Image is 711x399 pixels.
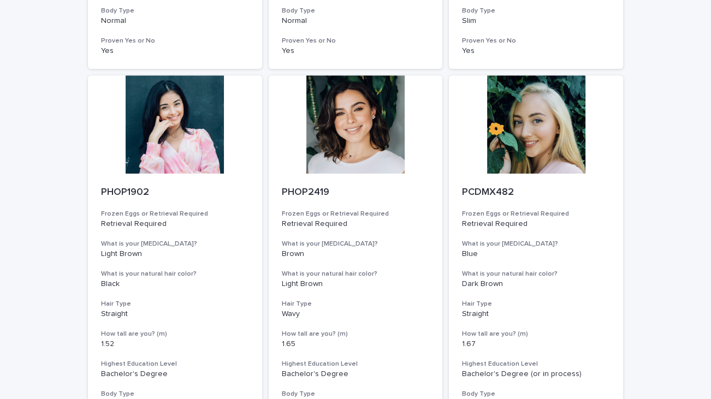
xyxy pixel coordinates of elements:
[282,370,430,379] p: Bachelor's Degree
[462,270,610,278] h3: What is your natural hair color?
[101,210,249,218] h3: Frozen Eggs or Retrieval Required
[282,187,430,199] p: PHOP2419
[101,340,249,349] p: 1.52
[282,46,430,56] p: Yes
[462,16,610,26] p: Slim
[462,300,610,308] h3: Hair Type
[462,309,610,319] p: Straight
[462,340,610,349] p: 1.67
[101,249,249,259] p: Light Brown
[282,309,430,319] p: Wavy
[101,300,249,308] h3: Hair Type
[282,270,430,278] h3: What is your natural hair color?
[462,46,610,56] p: Yes
[101,279,249,289] p: Black
[101,390,249,398] h3: Body Type
[101,240,249,248] h3: What is your [MEDICAL_DATA]?
[101,187,249,199] p: PHOP1902
[282,7,430,15] h3: Body Type
[282,360,430,368] h3: Highest Education Level
[101,370,249,379] p: Bachelor's Degree
[282,390,430,398] h3: Body Type
[462,249,610,259] p: Blue
[282,300,430,308] h3: Hair Type
[462,210,610,218] h3: Frozen Eggs or Retrieval Required
[462,219,610,229] p: Retrieval Required
[101,309,249,319] p: Straight
[101,16,249,26] p: Normal
[101,270,249,278] h3: What is your natural hair color?
[462,330,610,338] h3: How tall are you? (m)
[282,37,430,45] h3: Proven Yes or No
[462,370,610,379] p: Bachelor's Degree (or in process)
[462,360,610,368] h3: Highest Education Level
[101,37,249,45] h3: Proven Yes or No
[462,7,610,15] h3: Body Type
[282,210,430,218] h3: Frozen Eggs or Retrieval Required
[282,340,430,349] p: 1.65
[462,37,610,45] h3: Proven Yes or No
[282,219,430,229] p: Retrieval Required
[282,330,430,338] h3: How tall are you? (m)
[282,240,430,248] h3: What is your [MEDICAL_DATA]?
[462,240,610,248] h3: What is your [MEDICAL_DATA]?
[282,16,430,26] p: Normal
[282,279,430,289] p: Light Brown
[101,7,249,15] h3: Body Type
[101,330,249,338] h3: How tall are you? (m)
[462,187,610,199] p: PCDMX482
[101,219,249,229] p: Retrieval Required
[462,279,610,289] p: Dark Brown
[282,249,430,259] p: Brown
[462,390,610,398] h3: Body Type
[101,46,249,56] p: Yes
[101,360,249,368] h3: Highest Education Level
